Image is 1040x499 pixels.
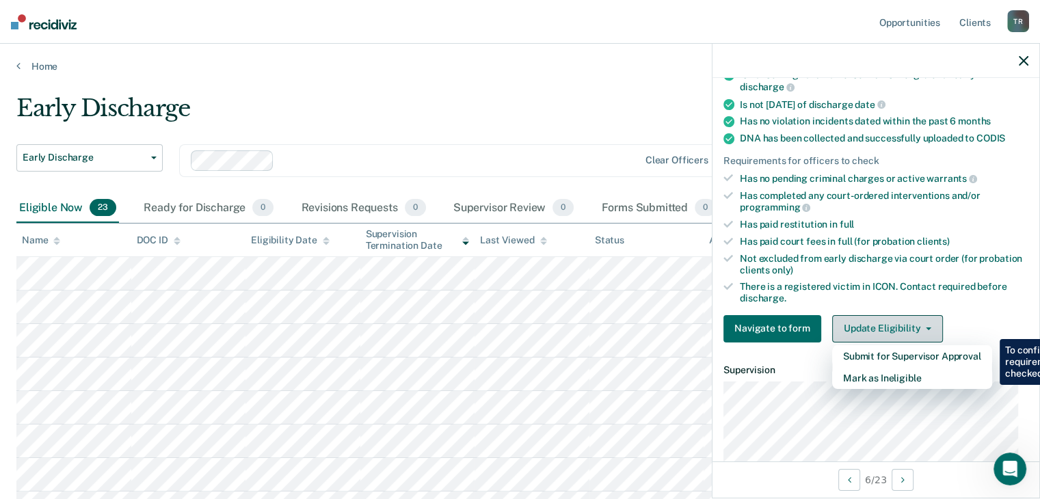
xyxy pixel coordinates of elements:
[740,202,810,213] span: programming
[832,367,992,389] button: Mark as Ineligible
[740,133,1028,144] div: DNA has been collected and successfully uploaded to
[740,219,1028,230] div: Has paid restitution in
[740,253,1028,276] div: Not excluded from early discharge via court order (for probation clients
[917,236,950,247] span: clients)
[740,172,1028,185] div: Has no pending criminal charges or active
[723,315,821,342] button: Navigate to form
[772,265,793,275] span: only)
[251,234,330,246] div: Eligibility Date
[740,81,795,92] span: discharge
[16,193,119,224] div: Eligible Now
[740,98,1028,111] div: Is not [DATE] of discharge
[1007,10,1029,32] div: T R
[892,469,914,491] button: Next Opportunity
[840,219,854,230] span: full
[723,155,1028,167] div: Requirements for officers to check
[552,199,574,217] span: 0
[16,94,797,133] div: Early Discharge
[405,199,426,217] span: 0
[90,199,116,217] span: 23
[740,293,786,304] span: discharge.
[595,234,624,246] div: Status
[740,116,1028,127] div: Has no violation incidents dated within the past 6
[832,315,943,342] button: Update Eligibility
[709,234,773,246] div: Assigned to
[994,453,1026,485] iframe: Intercom live chat
[23,152,146,163] span: Early Discharge
[22,234,60,246] div: Name
[598,193,719,224] div: Forms Submitted
[723,364,1028,376] dt: Supervision
[645,154,708,166] div: Clear officers
[141,193,276,224] div: Ready for Discharge
[958,116,991,126] span: months
[976,133,1005,144] span: CODIS
[298,193,428,224] div: Revisions Requests
[740,236,1028,247] div: Has paid court fees in full (for probation
[451,193,577,224] div: Supervisor Review
[855,99,885,110] span: date
[11,14,77,29] img: Recidiviz
[695,199,716,217] span: 0
[740,69,1028,92] div: Is not serving for an offense that is ineligible for early
[712,461,1039,498] div: 6 / 23
[137,234,181,246] div: DOC ID
[740,281,1028,304] div: There is a registered victim in ICON. Contact required before
[480,234,546,246] div: Last Viewed
[926,173,977,184] span: warrants
[366,228,470,252] div: Supervision Termination Date
[16,60,1024,72] a: Home
[252,199,274,217] span: 0
[838,469,860,491] button: Previous Opportunity
[740,190,1028,213] div: Has completed any court-ordered interventions and/or
[723,315,827,342] a: Navigate to form link
[832,345,992,367] button: Submit for Supervisor Approval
